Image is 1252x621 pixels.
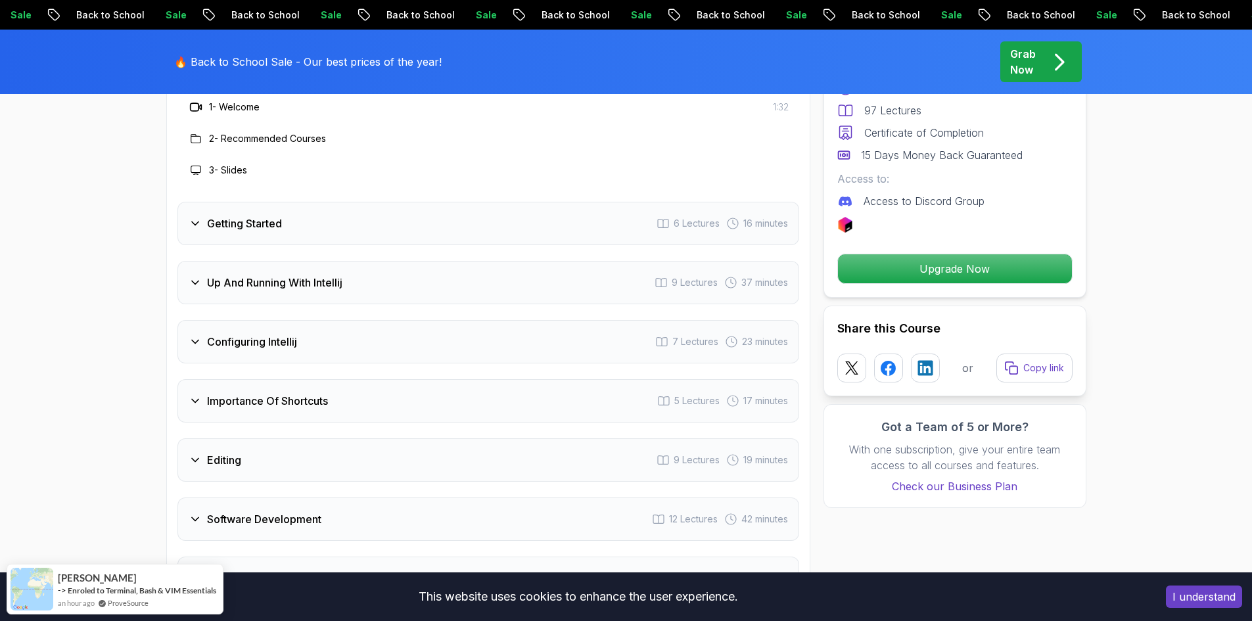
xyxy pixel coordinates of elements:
[207,216,282,231] h3: Getting Started
[837,171,1073,187] p: Access to:
[1141,9,1230,22] p: Back to School
[174,54,442,70] p: 🔥 Back to School Sale - Our best prices of the year!
[300,9,342,22] p: Sale
[674,217,720,230] span: 6 Lectures
[10,582,1146,611] div: This website uses cookies to enhance the user experience.
[610,9,652,22] p: Sale
[838,254,1072,283] p: Upgrade Now
[742,335,788,348] span: 23 minutes
[864,125,984,141] p: Certificate of Completion
[209,164,247,177] h3: 3 - Slides
[177,202,799,245] button: Getting Started6 Lectures 16 minutes
[986,9,1075,22] p: Back to School
[209,132,326,145] h3: 2 - Recommended Courses
[177,497,799,541] button: Software Development12 Lectures 42 minutes
[58,572,137,584] span: [PERSON_NAME]
[521,9,610,22] p: Back to School
[861,147,1023,163] p: 15 Days Money Back Guaranteed
[210,9,300,22] p: Back to School
[455,9,497,22] p: Sale
[831,9,920,22] p: Back to School
[1075,9,1117,22] p: Sale
[864,103,921,118] p: 97 Lectures
[837,442,1073,473] p: With one subscription, give your entire team access to all courses and features.
[209,101,260,114] h3: 1 - Welcome
[55,9,145,22] p: Back to School
[58,597,95,609] span: an hour ago
[365,9,455,22] p: Back to School
[837,319,1073,338] h2: Share this Course
[743,394,788,407] span: 17 minutes
[1166,586,1242,608] button: Accept cookies
[177,379,799,423] button: Importance Of Shortcuts5 Lectures 17 minutes
[207,393,328,409] h3: Importance Of Shortcuts
[996,354,1073,382] button: Copy link
[108,597,149,609] a: ProveSource
[177,557,799,600] button: Ai Code Completion And Gener7 Lectures 36 minutes
[669,513,718,526] span: 12 Lectures
[207,275,342,290] h3: Up And Running With Intellij
[11,568,53,610] img: provesource social proof notification image
[672,335,718,348] span: 7 Lectures
[674,453,720,467] span: 9 Lectures
[674,394,720,407] span: 5 Lectures
[1023,361,1064,375] p: Copy link
[207,452,241,468] h3: Editing
[837,254,1073,284] button: Upgrade Now
[962,360,973,376] p: or
[207,334,297,350] h3: Configuring Intellij
[837,478,1073,494] a: Check our Business Plan
[672,276,718,289] span: 9 Lectures
[837,217,853,233] img: jetbrains logo
[207,570,365,586] h3: Ai Code Completion And Gener
[145,9,187,22] p: Sale
[743,217,788,230] span: 16 minutes
[864,193,985,209] p: Access to Discord Group
[920,9,962,22] p: Sale
[177,320,799,363] button: Configuring Intellij7 Lectures 23 minutes
[177,261,799,304] button: Up And Running With Intellij9 Lectures 37 minutes
[676,9,765,22] p: Back to School
[58,585,66,595] span: ->
[743,453,788,467] span: 19 minutes
[741,276,788,289] span: 37 minutes
[837,418,1073,436] h3: Got a Team of 5 or More?
[177,438,799,482] button: Editing9 Lectures 19 minutes
[68,585,216,596] a: Enroled to Terminal, Bash & VIM Essentials
[765,9,807,22] p: Sale
[1010,46,1036,78] p: Grab Now
[741,513,788,526] span: 42 minutes
[207,511,321,527] h3: Software Development
[773,101,789,114] span: 1:32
